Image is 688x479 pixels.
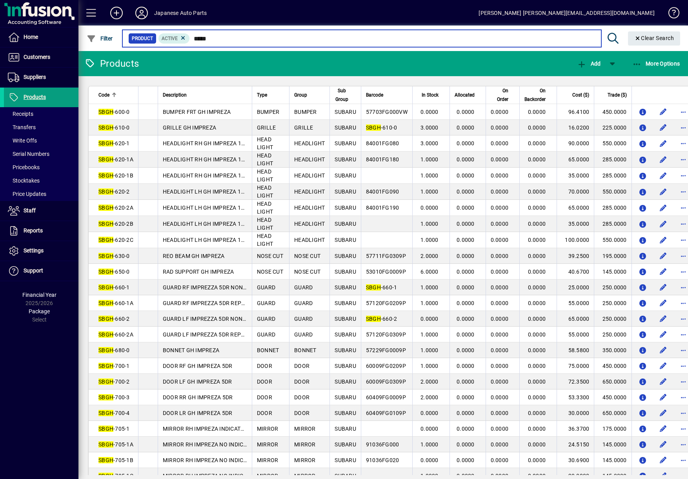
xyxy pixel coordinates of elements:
span: 0.0000 [491,316,509,322]
span: 0.0000 [420,109,439,115]
span: -610-0 [98,124,130,131]
span: In Stock [422,91,439,99]
div: On Order [491,86,516,104]
span: 0.0000 [457,300,475,306]
button: Edit [657,250,670,262]
span: 57120FG0209P [366,300,406,306]
div: Type [257,91,284,99]
span: HEAD LIGHT [257,168,273,183]
span: HEAD LIGHT [257,217,273,231]
span: REO BEAM GH IMPREZA [163,253,225,259]
span: 0.0000 [491,284,509,291]
button: Edit [657,121,670,134]
td: 250.0000 [594,295,631,311]
span: Active [162,36,178,41]
button: Edit [657,185,670,198]
span: 0.0000 [491,269,509,275]
span: 0.0000 [491,109,509,115]
span: 6.0000 [420,269,439,275]
a: Support [4,261,78,281]
span: Type [257,91,267,99]
span: HEAD LIGHT [257,136,273,150]
em: SBGH [366,316,381,322]
span: HEADLIGHT [294,221,325,227]
span: -620-1B [98,172,133,179]
span: GRILLE [294,124,313,131]
button: Edit [657,422,670,435]
span: 84001FG090 [366,188,399,195]
span: -630-0 [98,253,130,259]
span: HEAD LIGHT [257,233,273,247]
button: Edit [657,407,670,419]
mat-chip: Activation Status: Active [158,33,190,44]
td: 225.0000 [594,120,631,135]
span: 0.0000 [528,172,546,179]
span: On Order [491,86,509,104]
span: Suppliers [24,74,46,80]
span: HEADLIGHT LH GH IMPREZA 1809 HID EA [163,188,269,195]
span: BUMPER FRT GH IMPREZA [163,109,231,115]
span: GRILLE [257,124,276,131]
td: 450.0000 [594,104,631,120]
td: 40.6700 [557,264,594,280]
a: Knowledge Base [663,2,678,27]
span: -660-1A [98,300,133,306]
span: 0.0000 [491,124,509,131]
span: 0.0000 [491,140,509,146]
span: 0.0000 [457,188,475,195]
span: SUBARU [335,300,356,306]
button: Edit [657,201,670,214]
span: 0.0000 [457,221,475,227]
span: -650-0 [98,269,130,275]
span: Cost ($) [572,91,589,99]
td: 90.0000 [557,135,594,152]
span: SUBARU [335,237,356,243]
span: Products [24,94,46,100]
span: HEADLIGHT [294,140,325,146]
span: 1.0000 [420,156,439,163]
span: On Backorder [524,86,546,104]
span: Receipts [8,111,33,117]
span: 0.0000 [491,300,509,306]
span: 0.0000 [528,205,546,211]
span: 0.0000 [457,284,475,291]
span: 0.0000 [457,140,475,146]
td: 195.0000 [594,248,631,264]
span: SUBARU [335,253,356,259]
span: SUBARU [335,156,356,163]
span: -600-0 [98,109,130,115]
em: SBGH [98,140,113,146]
td: 145.0000 [594,264,631,280]
div: Allocated [455,91,482,99]
td: 250.0000 [594,311,631,327]
span: Settings [24,247,44,254]
div: Sub Group [335,86,356,104]
em: SBGH [98,300,113,306]
span: 0.0000 [528,221,546,227]
a: Customers [4,48,78,67]
span: Group [294,91,307,99]
button: Edit [657,375,670,388]
button: Edit [657,106,670,118]
a: Stocktakes [4,174,78,187]
div: Description [163,91,247,99]
td: 55.0000 [557,295,594,311]
span: GUARD [257,316,275,322]
a: Home [4,27,78,47]
button: Edit [657,234,670,246]
span: GUARD [257,300,275,306]
button: Edit [657,137,670,150]
span: SUBARU [335,269,356,275]
span: 53010FG0009P [366,269,406,275]
em: SBGH [98,188,113,195]
span: 1.0000 [420,237,439,243]
span: Customers [24,54,50,60]
div: On Backorder [524,86,553,104]
span: HEAD LIGHT [257,201,273,215]
span: GUARD [294,316,313,322]
span: SUBARU [335,284,356,291]
span: 2.0000 [420,253,439,259]
td: 285.0000 [594,216,631,232]
button: Edit [657,265,670,278]
span: -660-2 [98,316,130,322]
